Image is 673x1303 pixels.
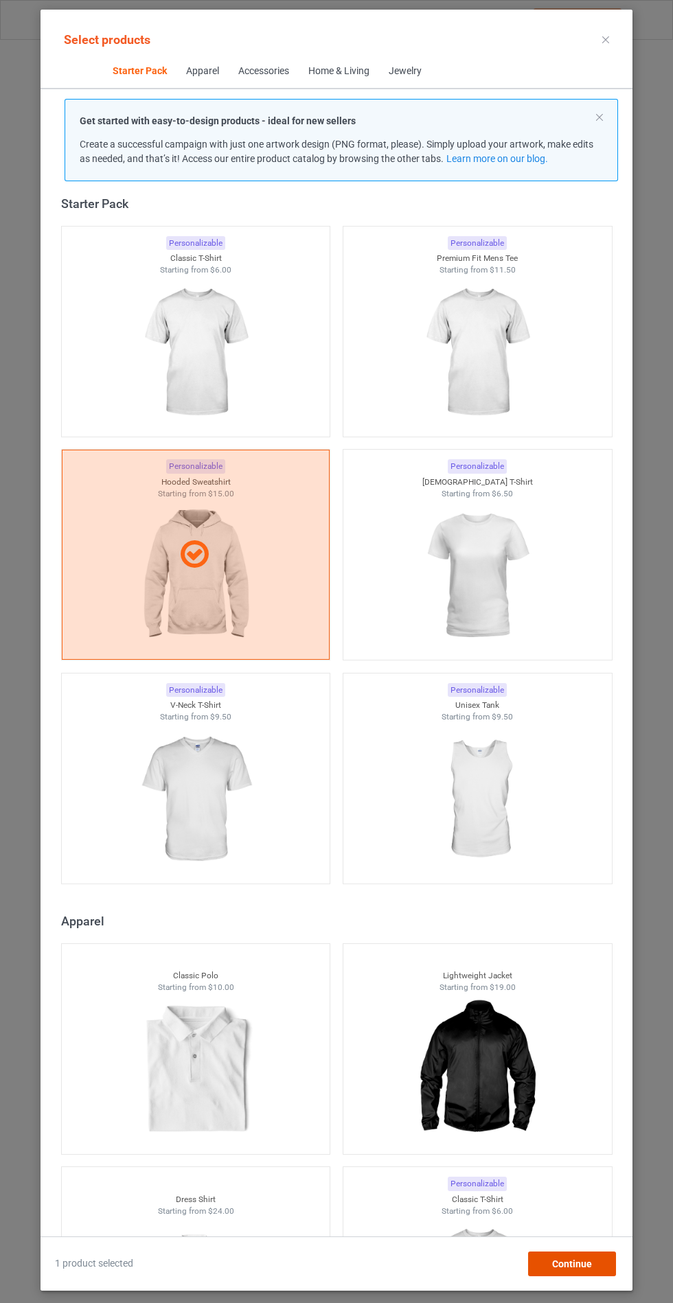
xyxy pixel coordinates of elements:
span: $9.50 [210,712,231,722]
div: Lightweight Jacket [343,970,612,982]
div: Premium Fit Mens Tee [343,253,612,264]
span: 1 product selected [55,1257,133,1271]
span: $6.50 [492,489,513,498]
span: Select products [64,32,150,47]
div: Continue [528,1252,616,1276]
div: Personalizable [166,683,225,697]
div: Starting from [343,1206,612,1217]
span: Starter Pack [102,55,176,88]
span: $6.00 [492,1206,513,1216]
img: regular.jpg [134,993,257,1147]
div: Accessories [238,65,288,78]
div: [DEMOGRAPHIC_DATA] T-Shirt [343,476,612,488]
img: regular.jpg [415,723,538,877]
div: Personalizable [448,236,507,251]
span: Create a successful campaign with just one artwork design (PNG format, please). Simply upload you... [80,139,593,164]
div: Starting from [62,982,330,993]
div: Home & Living [308,65,369,78]
img: regular.jpg [134,276,257,430]
span: $9.50 [492,712,513,722]
img: regular.jpg [415,499,538,653]
strong: Get started with easy-to-design products - ideal for new sellers [80,115,356,126]
div: Unisex Tank [343,700,612,711]
a: Learn more on our blog. [446,153,547,164]
div: Starting from [62,264,330,276]
div: Apparel [185,65,218,78]
div: Starting from [343,488,612,500]
div: Starting from [62,711,330,723]
div: Starting from [62,1206,330,1217]
span: $6.00 [210,265,231,275]
img: regular.jpg [134,723,257,877]
img: regular.jpg [415,993,538,1147]
div: Starting from [343,982,612,993]
div: Starter Pack [61,196,619,211]
div: Classic T-Shirt [62,253,330,264]
span: $19.00 [490,982,516,992]
span: Continue [552,1258,592,1269]
div: Apparel [61,913,619,929]
div: Dress Shirt [62,1194,330,1206]
div: V-Neck T-Shirt [62,700,330,711]
div: Starting from [343,264,612,276]
div: Classic Polo [62,970,330,982]
span: $24.00 [207,1206,233,1216]
span: $10.00 [207,982,233,992]
div: Personalizable [166,236,225,251]
div: Classic T-Shirt [343,1194,612,1206]
img: regular.jpg [415,276,538,430]
div: Personalizable [448,1177,507,1191]
div: Personalizable [448,459,507,474]
div: Jewelry [388,65,421,78]
div: Personalizable [448,683,507,697]
div: Starting from [343,711,612,723]
span: $11.50 [490,265,516,275]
